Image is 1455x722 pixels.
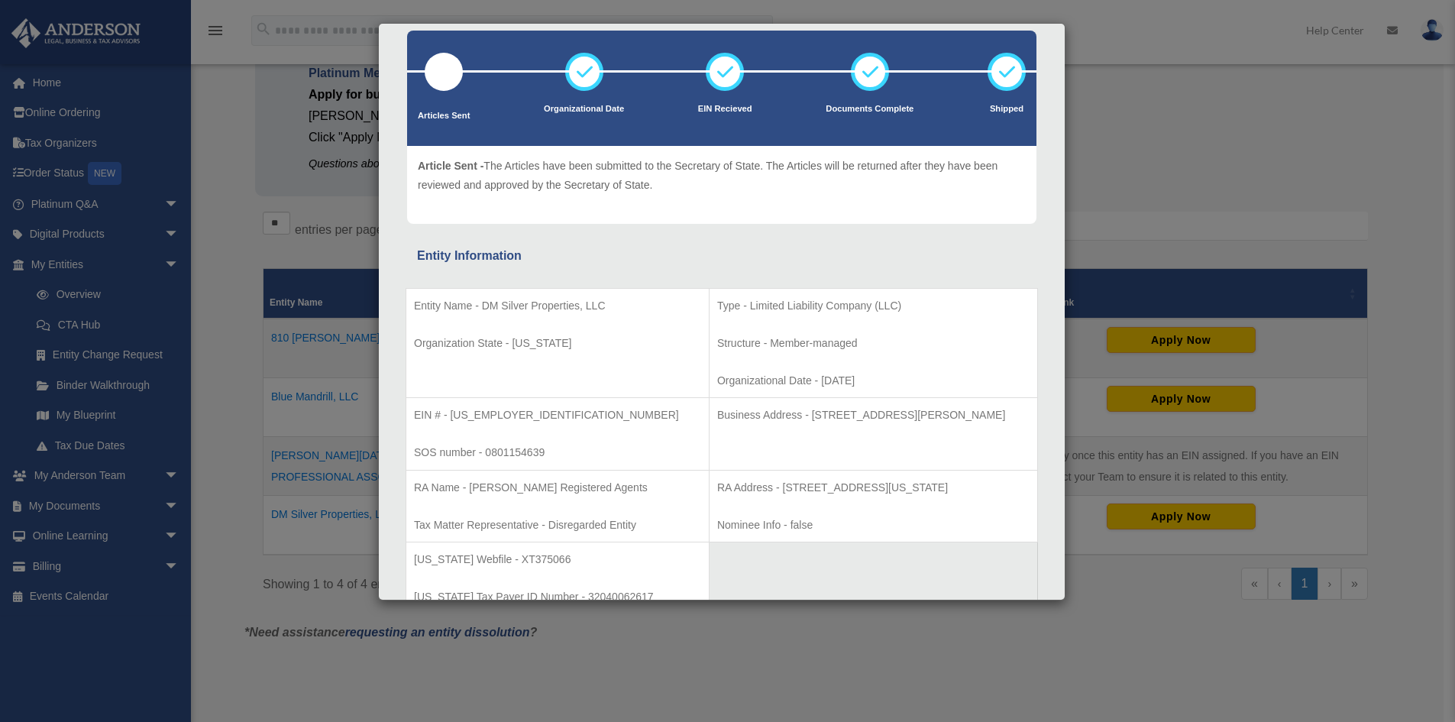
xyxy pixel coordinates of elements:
p: Nominee Info - false [717,516,1030,535]
div: Entity Information [417,245,1027,267]
p: The Articles have been submitted to the Secretary of State. The Articles will be returned after t... [418,157,1026,194]
p: RA Address - [STREET_ADDRESS][US_STATE] [717,478,1030,497]
p: Shipped [988,102,1026,117]
p: Entity Name - DM Silver Properties, LLC [414,296,701,316]
p: EIN Recieved [698,102,752,117]
p: Articles Sent [418,108,470,124]
p: Documents Complete [826,102,913,117]
p: Organizational Date - [DATE] [717,371,1030,390]
p: Organizational Date [544,102,624,117]
p: Organization State - [US_STATE] [414,334,701,353]
p: Business Address - [STREET_ADDRESS][PERSON_NAME] [717,406,1030,425]
p: Structure - Member-managed [717,334,1030,353]
p: [US_STATE] Webfile - XT375066 [414,550,701,569]
p: RA Name - [PERSON_NAME] Registered Agents [414,478,701,497]
p: Type - Limited Liability Company (LLC) [717,296,1030,316]
span: Article Sent - [418,160,483,172]
p: Tax Matter Representative - Disregarded Entity [414,516,701,535]
p: SOS number - 0801154639 [414,443,701,462]
p: EIN # - [US_EMPLOYER_IDENTIFICATION_NUMBER] [414,406,701,425]
p: [US_STATE] Tax Payer ID Number - 32040062617 [414,588,701,607]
